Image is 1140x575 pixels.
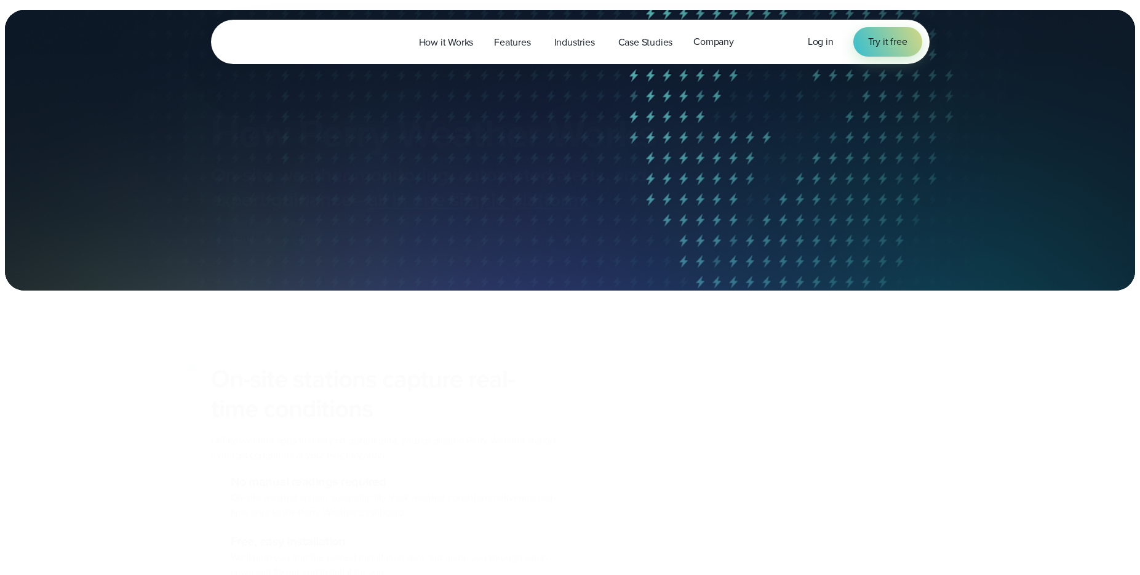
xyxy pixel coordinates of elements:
[608,30,684,55] a: Case Studies
[554,35,595,50] span: Industries
[494,35,530,50] span: Features
[853,27,922,57] a: Try it free
[693,34,734,49] span: Company
[419,35,474,50] span: How it Works
[618,35,673,50] span: Case Studies
[409,30,484,55] a: How it Works
[808,34,834,49] a: Log in
[868,34,907,49] span: Try it free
